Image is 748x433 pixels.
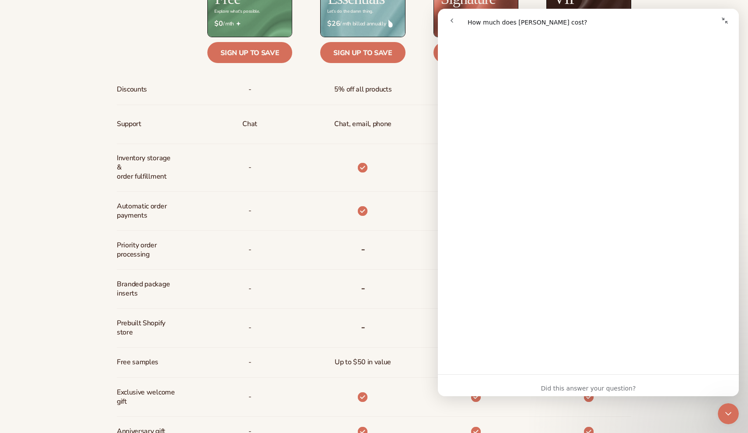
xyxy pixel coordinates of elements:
[117,384,175,410] span: Exclusive welcome gift
[361,320,365,334] b: -
[327,9,373,14] div: Let’s do the damn thing.
[248,354,252,370] span: -
[144,385,157,403] span: 😐
[121,385,134,403] span: 😞
[139,385,162,403] span: neutral face reaction
[388,20,393,28] img: drop.png
[433,42,518,63] a: Sign up to save
[167,385,179,403] span: 😃
[117,198,175,224] span: Automatic order payments
[242,116,257,132] p: Chat
[117,354,158,370] span: Free samples
[214,20,285,28] span: / mth
[248,389,252,405] span: -
[236,21,241,26] img: Free_Icon_bb6e7c7e-73f8-44bd-8ed0-223ea0fc522e.png
[334,116,391,132] p: Chat, email, phone
[162,385,185,403] span: smiley reaction
[438,9,739,396] iframe: Intercom live chat
[320,42,405,63] a: Sign up to save
[116,385,139,403] span: disappointed reaction
[327,20,398,28] span: / mth billed annually
[327,20,340,28] strong: $26
[214,9,259,14] div: Explore what's possible.
[117,116,141,132] span: Support
[361,242,365,256] b: -
[718,403,739,424] iframe: Intercom live chat
[248,281,252,297] span: -
[117,150,175,184] span: Inventory storage & order fulfillment
[248,242,252,258] span: -
[248,203,252,219] span: -
[248,159,252,176] p: -
[248,81,252,98] span: -
[117,276,175,302] span: Branded package inserts
[361,281,365,295] b: -
[335,354,391,370] span: Up to $50 in value
[248,320,252,336] span: -
[207,42,292,63] a: Sign up to save
[214,20,223,28] strong: $0
[117,315,175,341] span: Prebuilt Shopify store
[117,237,175,263] span: Priority order processing
[117,81,147,98] span: Discounts
[334,81,392,98] span: 5% off all products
